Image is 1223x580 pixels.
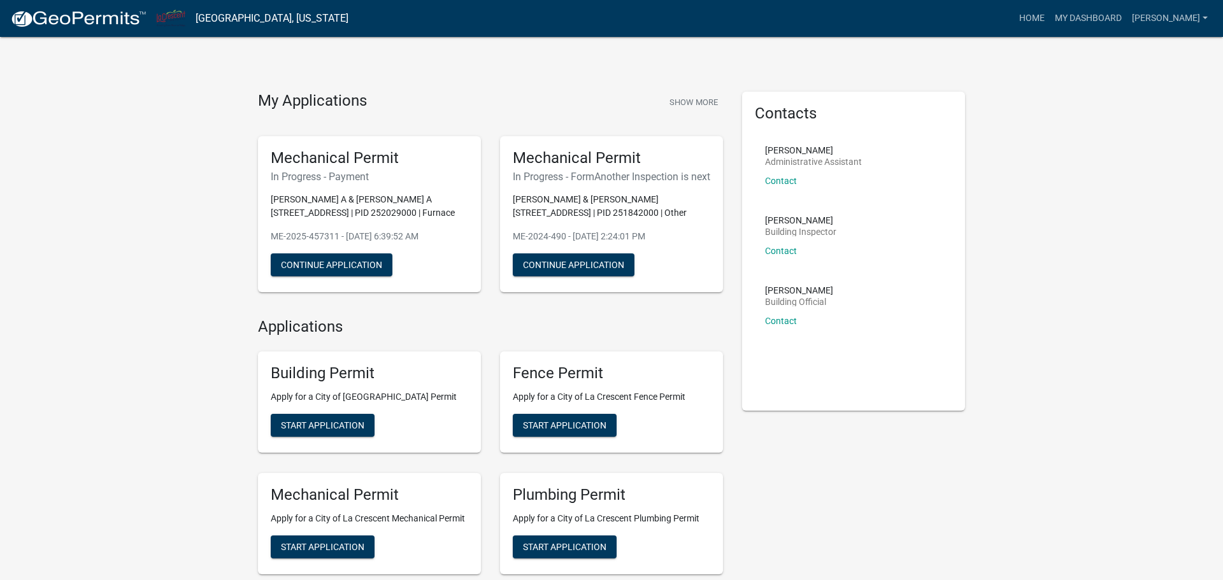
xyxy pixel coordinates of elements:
[271,512,468,525] p: Apply for a City of La Crescent Mechanical Permit
[513,230,710,243] p: ME-2024-490 - [DATE] 2:24:01 PM
[271,193,468,220] p: [PERSON_NAME] A & [PERSON_NAME] A [STREET_ADDRESS] | PID 252029000 | Furnace
[513,171,710,183] h6: In Progress - FormAnother Inspection is next
[765,227,836,236] p: Building Inspector
[271,230,468,243] p: ME-2025-457311 - [DATE] 6:39:52 AM
[765,176,797,186] a: Contact
[271,171,468,183] h6: In Progress - Payment
[271,414,375,437] button: Start Application
[1127,6,1213,31] a: [PERSON_NAME]
[765,316,797,326] a: Contact
[765,246,797,256] a: Contact
[271,364,468,383] h5: Building Permit
[513,193,710,220] p: [PERSON_NAME] & [PERSON_NAME] [STREET_ADDRESS] | PID 251842000 | Other
[1050,6,1127,31] a: My Dashboard
[513,364,710,383] h5: Fence Permit
[271,486,468,504] h5: Mechanical Permit
[765,297,833,306] p: Building Official
[271,253,392,276] button: Continue Application
[281,420,364,430] span: Start Application
[281,541,364,551] span: Start Application
[196,8,348,29] a: [GEOGRAPHIC_DATA], [US_STATE]
[513,512,710,525] p: Apply for a City of La Crescent Plumbing Permit
[258,318,723,336] h4: Applications
[523,541,606,551] span: Start Application
[513,414,617,437] button: Start Application
[765,286,833,295] p: [PERSON_NAME]
[271,535,375,558] button: Start Application
[157,10,185,27] img: City of La Crescent, Minnesota
[513,486,710,504] h5: Plumbing Permit
[513,535,617,558] button: Start Application
[755,104,952,123] h5: Contacts
[664,92,723,113] button: Show More
[765,146,862,155] p: [PERSON_NAME]
[513,149,710,167] h5: Mechanical Permit
[765,216,836,225] p: [PERSON_NAME]
[765,157,862,166] p: Administrative Assistant
[271,390,468,404] p: Apply for a City of [GEOGRAPHIC_DATA] Permit
[523,420,606,430] span: Start Application
[258,92,367,111] h4: My Applications
[513,253,634,276] button: Continue Application
[1014,6,1050,31] a: Home
[271,149,468,167] h5: Mechanical Permit
[513,390,710,404] p: Apply for a City of La Crescent Fence Permit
